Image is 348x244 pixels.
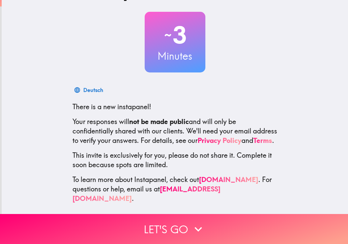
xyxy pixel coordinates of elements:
[72,117,278,145] p: Your responses will and will only be confidentially shared with our clients. We'll need your emai...
[129,117,189,126] b: not be made public
[163,25,173,45] span: ~
[199,175,258,184] a: [DOMAIN_NAME]
[72,175,278,203] p: To learn more about Instapanel, check out . For questions or help, email us at .
[198,136,241,145] a: Privacy Policy
[72,102,151,111] span: There is a new instapanel!
[72,185,221,203] a: [EMAIL_ADDRESS][DOMAIN_NAME]
[72,151,278,170] p: This invite is exclusively for you, please do not share it. Complete it soon because spots are li...
[145,49,205,63] h3: Minutes
[145,21,205,49] h2: 3
[72,83,106,97] button: Deutsch
[253,136,272,145] a: Terms
[83,85,103,95] div: Deutsch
